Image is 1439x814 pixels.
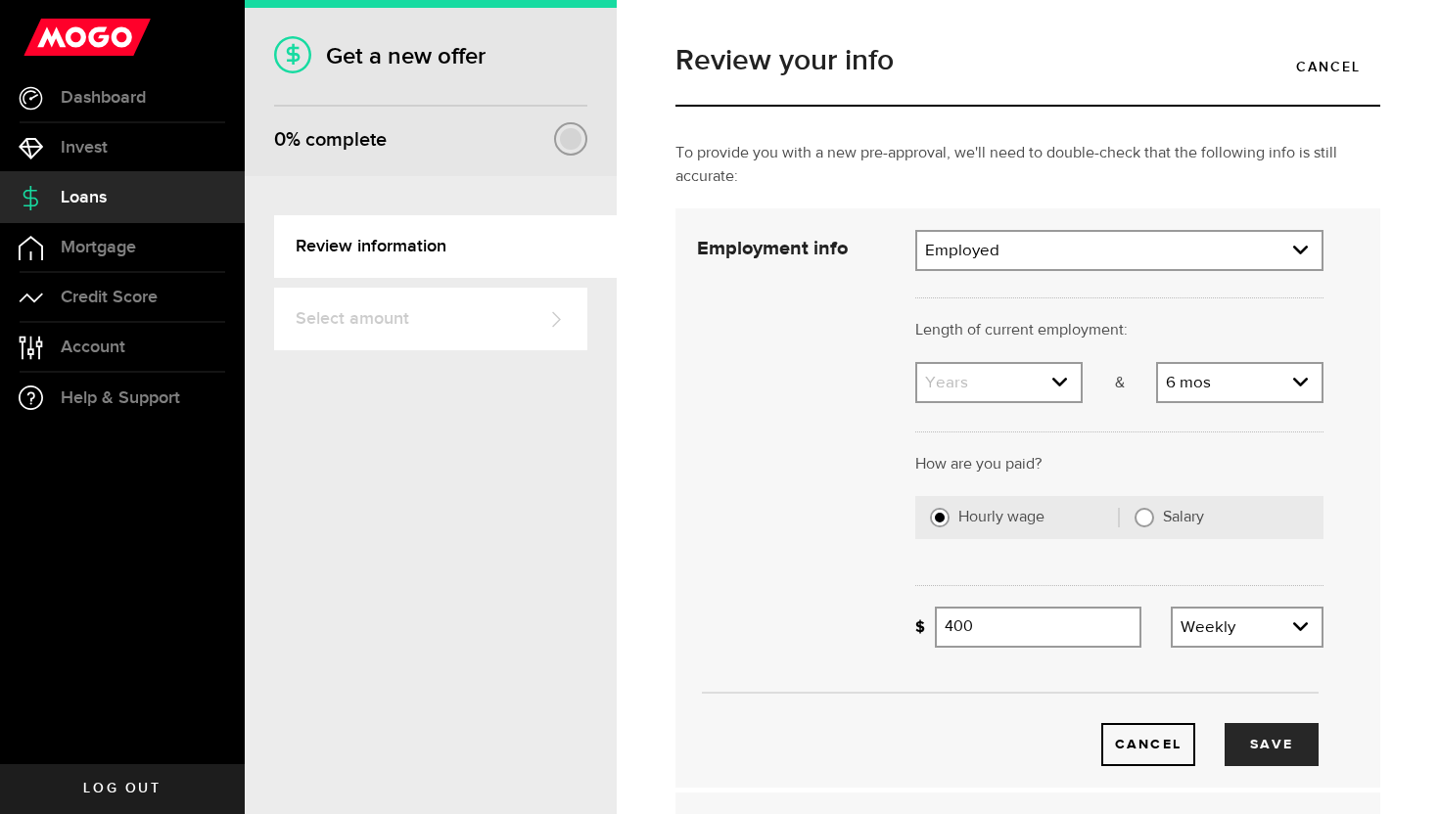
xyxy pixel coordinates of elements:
[1225,723,1319,766] button: Save
[61,289,158,306] span: Credit Score
[274,288,587,350] a: Select amount
[1163,508,1309,527] label: Salary
[274,42,587,70] h1: Get a new offer
[274,215,617,278] a: Review information
[1135,508,1154,527] input: Salary
[1277,46,1380,87] a: Cancel
[16,8,74,67] button: Open LiveChat chat widget
[1158,364,1322,401] a: expand select
[1101,723,1195,766] button: Cancel
[61,239,136,256] span: Mortgage
[61,189,107,206] span: Loans
[675,142,1380,189] p: To provide you with a new pre-approval, we'll need to double-check that the following info is sti...
[274,128,286,152] span: 0
[917,232,1322,269] a: expand select
[1173,609,1322,646] a: expand select
[61,89,146,107] span: Dashboard
[915,319,1323,342] p: Length of current employment:
[915,453,1323,476] p: How are you paid?
[274,122,387,158] div: % complete
[697,239,848,258] strong: Employment info
[1083,372,1155,395] p: &
[61,339,125,356] span: Account
[61,389,180,407] span: Help & Support
[917,364,1081,401] a: expand select
[83,782,161,795] span: Log out
[958,508,1119,527] label: Hourly wage
[930,508,950,527] input: Hourly wage
[675,46,1380,75] h1: Review your info
[61,139,108,157] span: Invest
